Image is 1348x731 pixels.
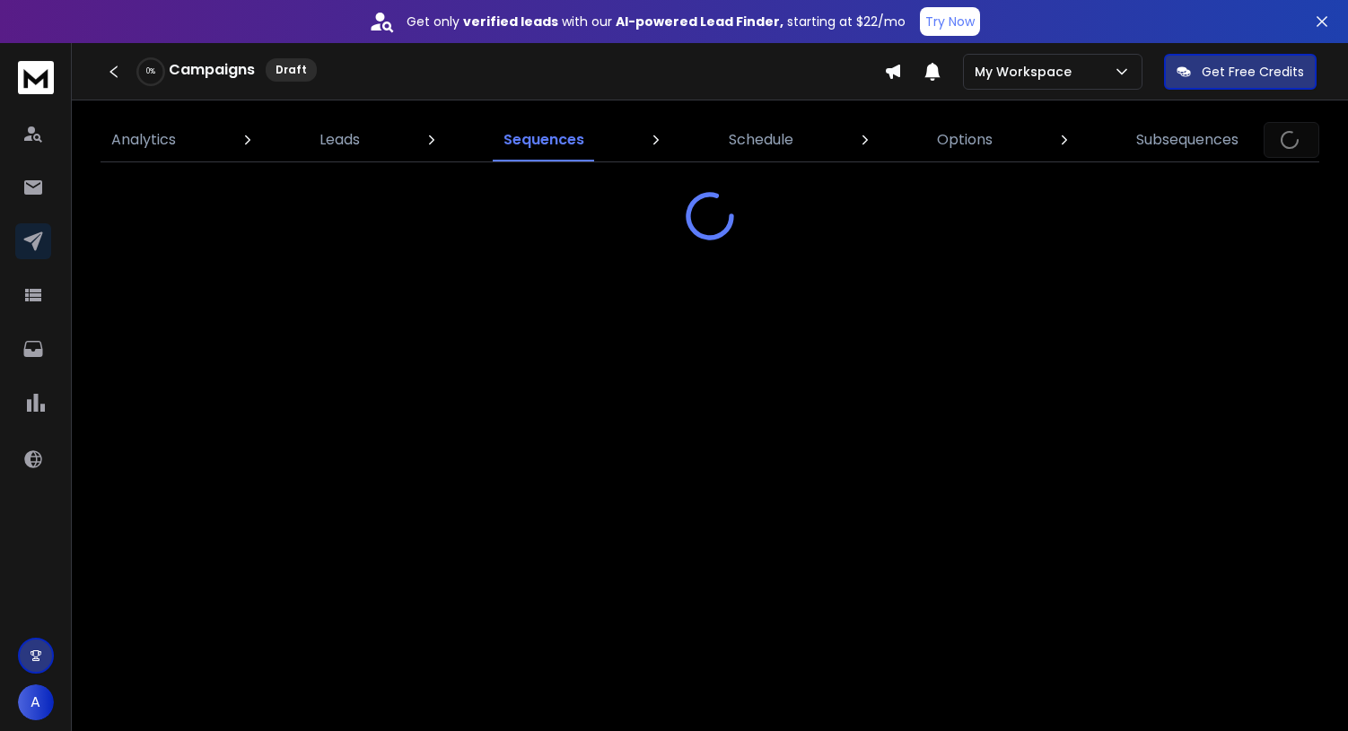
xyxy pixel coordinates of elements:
p: Schedule [729,129,793,151]
p: My Workspace [975,63,1079,81]
button: Try Now [920,7,980,36]
a: Analytics [101,118,187,161]
p: 0 % [146,66,155,77]
div: Draft [266,58,317,82]
p: Options [937,129,993,151]
h1: Campaigns [169,59,255,81]
p: Sequences [503,129,584,151]
button: Get Free Credits [1164,54,1317,90]
img: logo [18,61,54,94]
a: Schedule [718,118,804,161]
p: Get Free Credits [1202,63,1304,81]
p: Get only with our starting at $22/mo [407,13,906,30]
a: Subsequences [1125,118,1249,161]
p: Try Now [925,13,975,30]
a: Options [926,118,1003,161]
p: Leads [319,129,360,151]
a: Sequences [493,118,595,161]
p: Subsequences [1136,129,1239,151]
strong: AI-powered Lead Finder, [616,13,783,30]
p: Analytics [111,129,176,151]
button: A [18,684,54,720]
a: Leads [309,118,371,161]
strong: verified leads [463,13,558,30]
